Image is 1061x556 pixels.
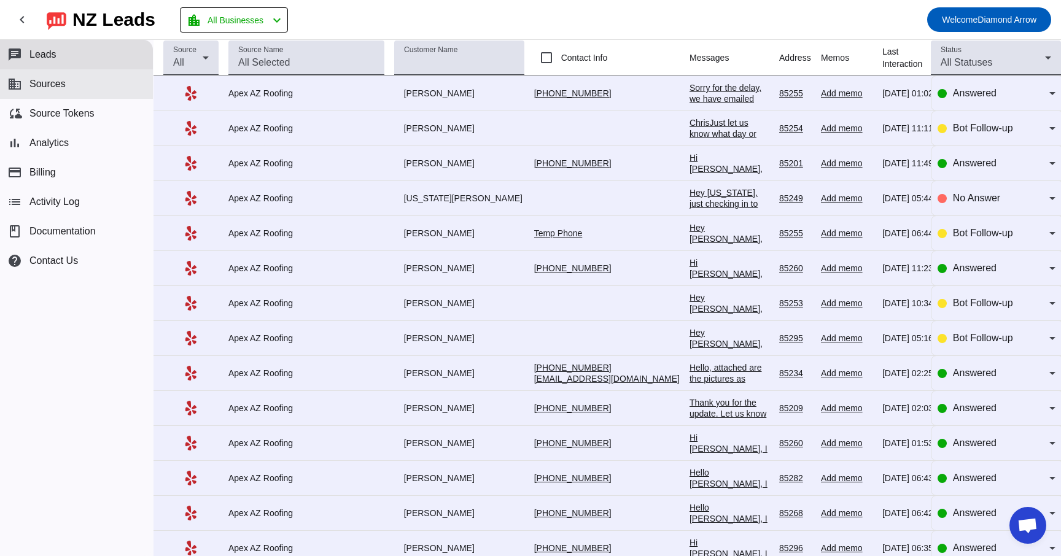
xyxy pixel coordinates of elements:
a: [PHONE_NUMBER] [534,438,612,448]
div: 85282 [779,473,811,484]
div: Add memo [821,542,873,554]
div: Add memo [821,438,873,449]
div: [PERSON_NAME] [394,333,524,344]
div: [DATE] 05:44:PM [882,193,949,204]
span: book [7,224,22,239]
img: logo [47,9,66,30]
a: Open chat [1009,507,1046,544]
mat-icon: chevron_left [270,13,284,28]
span: Source Tokens [29,108,95,119]
div: 85201 [779,158,811,169]
div: [DATE] 11:11:AM [882,123,949,134]
mat-icon: Yelp [184,226,198,241]
div: [PERSON_NAME] [394,438,524,449]
span: Diamond Arrow [942,11,1036,28]
button: WelcomeDiamond Arrow [927,7,1051,32]
div: [PERSON_NAME] [394,298,524,309]
mat-icon: Yelp [184,471,198,485]
a: [PHONE_NUMBER] [534,543,612,553]
span: Answered [953,508,997,518]
div: 85268 [779,508,811,519]
div: [DATE] 06:44:PM [882,228,949,239]
div: 85253 [779,298,811,309]
div: [DATE] 05:16:PM [882,333,949,344]
mat-label: Status [941,46,962,54]
div: Add memo [821,263,873,274]
input: All Selected [238,55,375,70]
div: [PERSON_NAME] [394,403,524,414]
a: [EMAIL_ADDRESS][DOMAIN_NAME] [534,374,680,384]
span: Activity Log [29,196,80,207]
div: 85296 [779,542,811,554]
div: [PERSON_NAME] [394,368,524,379]
label: Contact Info [559,52,608,64]
div: Add memo [821,123,873,134]
mat-icon: bar_chart [7,136,22,150]
div: Apex AZ Roofing [228,228,384,239]
mat-label: Customer Name [404,46,457,54]
span: Contact Us [29,255,78,266]
mat-label: Source Name [238,46,283,54]
div: 85249 [779,193,811,204]
div: Hello, attached are the pictures as requested. [690,362,769,395]
div: 85260 [779,263,811,274]
div: Hi [PERSON_NAME], Thank you for providing your information! We'll get back to you as soon as poss... [690,152,769,241]
span: Bot Follow-up [953,228,1013,238]
a: Temp Phone [534,228,583,238]
mat-icon: chat [7,47,22,62]
span: Billing [29,167,56,178]
mat-icon: Yelp [184,86,198,101]
mat-icon: Yelp [184,191,198,206]
div: [US_STATE][PERSON_NAME] [394,193,524,204]
mat-icon: Yelp [184,296,198,311]
div: Apex AZ Roofing [228,542,384,554]
div: Apex AZ Roofing [228,123,384,134]
div: ChrisJust let us know what day or time works best for you--we're flexible and happy to work aroun... [690,117,769,283]
span: Welcome [942,15,977,25]
mat-icon: Yelp [184,436,198,450]
span: Analytics [29,137,69,149]
div: Apex AZ Roofing [228,403,384,414]
span: Answered [953,88,997,98]
a: [PHONE_NUMBER] [534,263,612,273]
span: Answered [953,438,997,448]
div: [DATE] 02:25:PM [882,368,949,379]
span: Leads [29,49,56,60]
div: Hey [PERSON_NAME], We're always happy to answer questions--even if you're just looking for a seco... [690,222,769,322]
div: [DATE] 06:43:AM [882,473,949,484]
div: 85254 [779,123,811,134]
div: Apex AZ Roofing [228,193,384,204]
div: [DATE] 01:53:PM [882,438,949,449]
div: [DATE] 11:49:AM [882,158,949,169]
div: 85255 [779,228,811,239]
div: Apex AZ Roofing [228,333,384,344]
span: Bot Follow-up [953,333,1013,343]
button: All Businesses [180,7,288,33]
div: Hey [US_STATE], just checking in to see if you still need help with your project. Please let me k... [690,187,769,309]
div: [PERSON_NAME] [394,123,524,134]
div: Apex AZ Roofing [228,473,384,484]
div: Apex AZ Roofing [228,368,384,379]
span: No Answer [953,193,1000,203]
div: [PERSON_NAME] [394,263,524,274]
span: Sources [29,79,66,90]
div: [DATE] 11:23:AM [882,263,949,274]
div: Apex AZ Roofing [228,88,384,99]
div: Apex AZ Roofing [228,298,384,309]
div: Apex AZ Roofing [228,508,384,519]
div: Add memo [821,473,873,484]
span: Documentation [29,226,96,237]
div: Add memo [821,88,873,99]
mat-icon: location_city [187,13,201,28]
mat-icon: business [7,77,22,91]
div: Add memo [821,228,873,239]
div: Apex AZ Roofing [228,263,384,274]
mat-icon: chevron_left [15,12,29,27]
div: [PERSON_NAME] [394,542,524,554]
mat-icon: Yelp [184,541,198,555]
div: [DATE] 06:42:AM [882,508,949,519]
a: [PHONE_NUMBER] [534,473,612,483]
span: Bot Follow-up [953,298,1013,308]
span: Bot Follow-up [953,123,1013,133]
mat-icon: Yelp [184,156,198,171]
